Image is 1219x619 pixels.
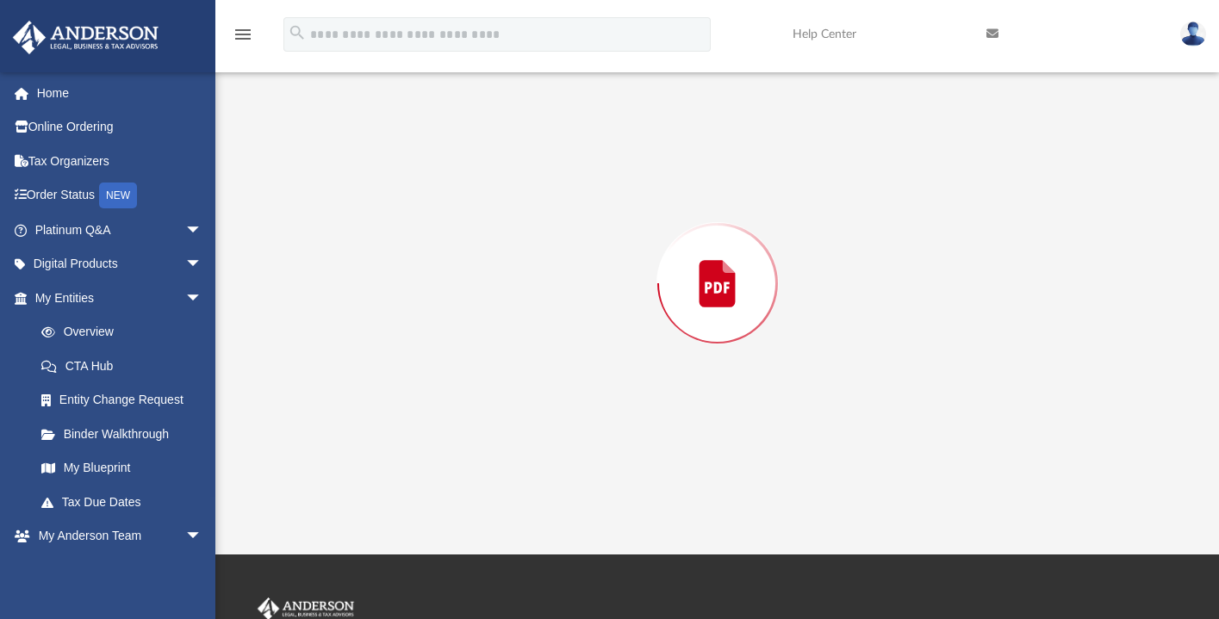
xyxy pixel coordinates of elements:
[288,23,307,42] i: search
[12,144,228,178] a: Tax Organizers
[12,281,228,315] a: My Entitiesarrow_drop_down
[265,16,1169,506] div: Preview
[12,76,228,110] a: Home
[24,553,211,587] a: My Anderson Team
[99,183,137,208] div: NEW
[24,451,220,486] a: My Blueprint
[185,247,220,282] span: arrow_drop_down
[12,178,228,214] a: Order StatusNEW
[12,247,228,282] a: Digital Productsarrow_drop_down
[24,349,228,383] a: CTA Hub
[185,519,220,554] span: arrow_drop_down
[24,315,228,350] a: Overview
[185,213,220,248] span: arrow_drop_down
[24,383,228,418] a: Entity Change Request
[185,281,220,316] span: arrow_drop_down
[233,33,253,45] a: menu
[24,417,228,451] a: Binder Walkthrough
[233,24,253,45] i: menu
[12,519,220,554] a: My Anderson Teamarrow_drop_down
[8,21,164,54] img: Anderson Advisors Platinum Portal
[1180,22,1206,46] img: User Pic
[12,213,228,247] a: Platinum Q&Aarrow_drop_down
[24,485,228,519] a: Tax Due Dates
[12,110,228,145] a: Online Ordering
